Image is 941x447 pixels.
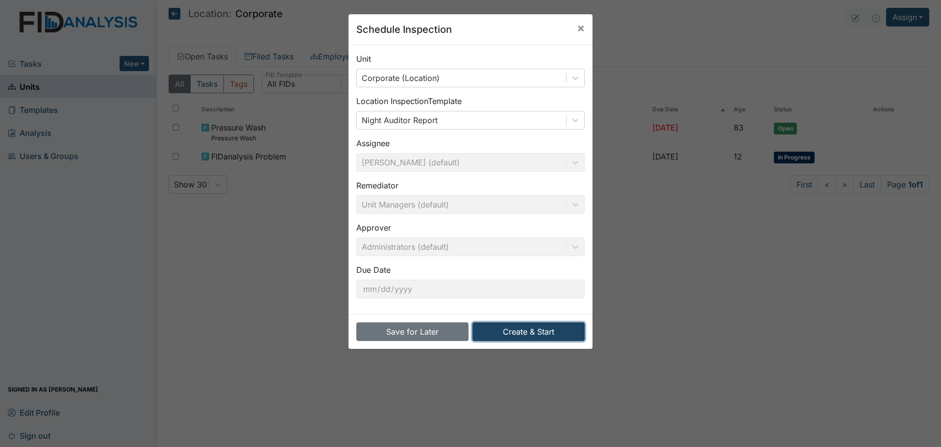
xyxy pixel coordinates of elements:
div: Night Auditor Report [362,114,438,126]
h5: Schedule Inspection [356,22,452,37]
label: Due Date [356,264,391,276]
label: Unit [356,53,371,65]
label: Location Inspection Template [356,95,462,107]
button: Create & Start [472,322,585,341]
span: × [577,21,585,35]
label: Remediator [356,180,398,191]
label: Assignee [356,137,390,149]
button: Save for Later [356,322,469,341]
button: Close [569,14,593,42]
div: Corporate (Location) [362,72,440,84]
label: Approver [356,222,391,234]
